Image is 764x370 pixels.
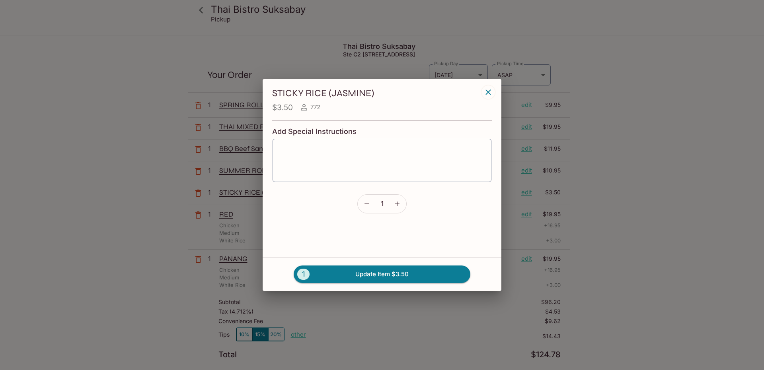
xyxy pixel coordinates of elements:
button: 1Update Item $3.50 [294,265,470,283]
span: 1 [381,200,384,208]
h3: STICKY RICE (JASMINE) [272,87,479,99]
h4: Add Special Instructions [272,127,492,136]
h4: $3.50 [272,103,293,112]
span: 1 [297,269,310,280]
span: 772 [310,103,320,111]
